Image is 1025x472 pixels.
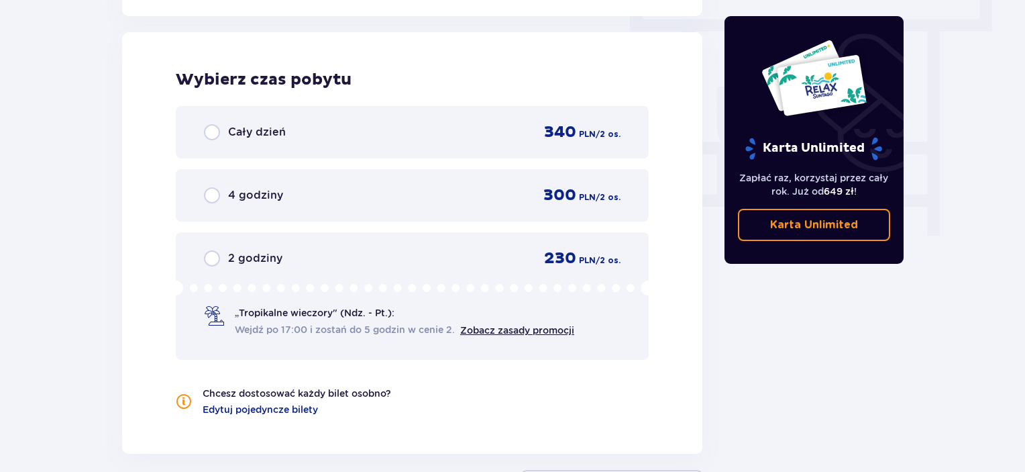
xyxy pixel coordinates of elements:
[460,325,574,336] a: Zobacz zasady promocji
[579,191,596,203] p: PLN
[738,209,891,241] a: Karta Unlimited
[235,306,394,320] p: „Tropikalne wieczory" (Ndz. - Pt.):
[596,128,621,140] p: / 2 os.
[203,387,391,400] p: Chcesz dostosować każdy bilet osobno?
[596,191,621,203] p: / 2 os.
[579,254,596,267] p: PLN
[228,188,283,203] p: 4 godziny
[579,128,596,140] p: PLN
[203,403,318,416] a: Edytuj pojedyncze bilety
[744,137,883,160] p: Karta Unlimited
[228,251,282,266] p: 2 godziny
[770,218,858,232] p: Karta Unlimited
[824,186,854,197] span: 649 zł
[544,248,576,269] p: 230
[544,122,576,142] p: 340
[228,125,286,140] p: Cały dzień
[235,323,455,336] span: Wejdź po 17:00 i zostań do 5 godzin w cenie 2.
[176,70,649,90] p: Wybierz czas pobytu
[596,254,621,267] p: / 2 os.
[543,185,576,205] p: 300
[738,171,891,198] p: Zapłać raz, korzystaj przez cały rok. Już od !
